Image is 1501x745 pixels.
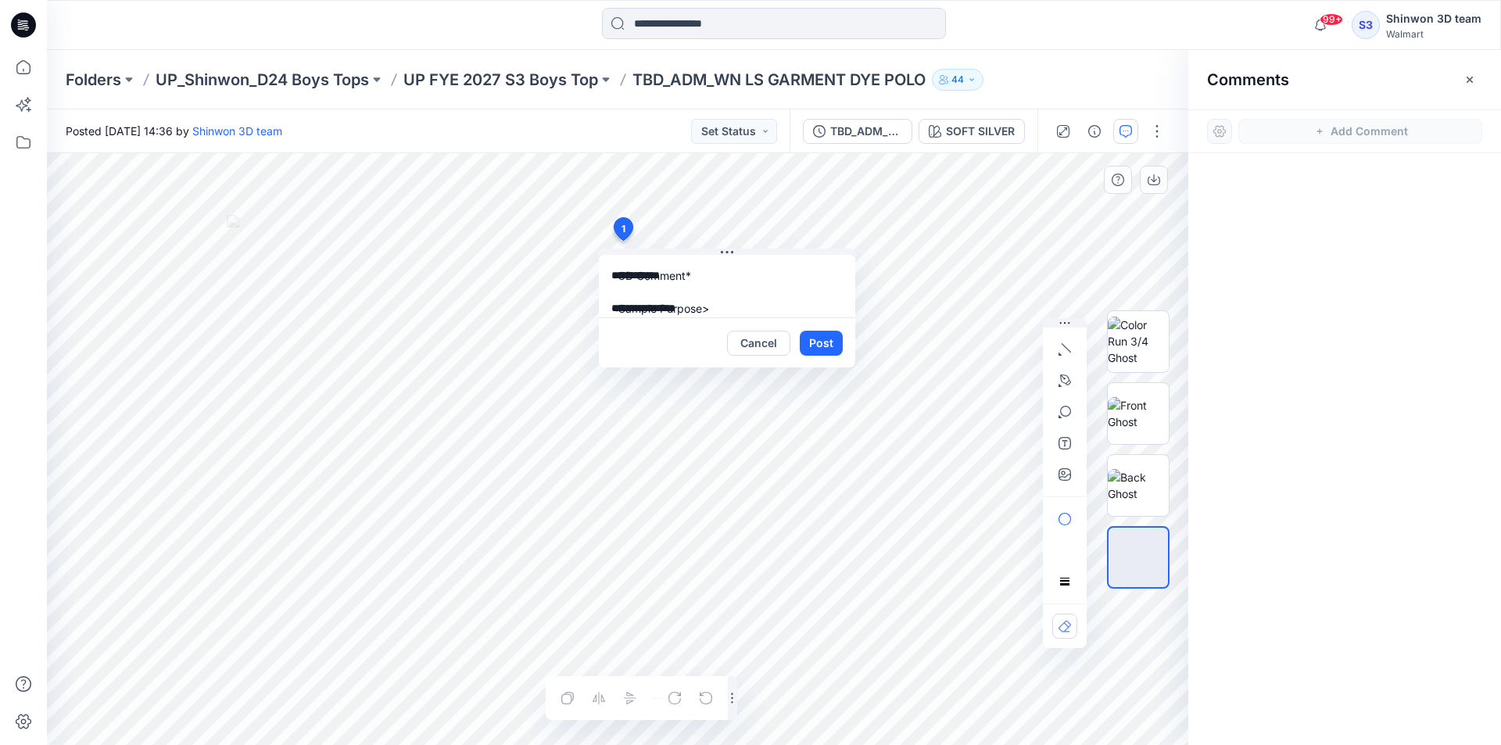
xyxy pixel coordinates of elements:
[192,124,282,138] a: Shinwon 3D team
[1108,469,1169,502] img: Back Ghost
[1238,119,1482,144] button: Add Comment
[156,69,369,91] a: UP_Shinwon_D24 Boys Tops
[830,123,902,140] div: TBD_ADM_WN LS GARMENT DYE POLO
[403,69,598,91] a: UP FYE 2027 S3 Boys Top
[1207,70,1289,89] h2: Comments
[1082,119,1107,144] button: Details
[1108,397,1169,430] img: Front Ghost
[803,119,912,144] button: TBD_ADM_WN LS GARMENT DYE POLO
[800,331,843,356] button: Post
[932,69,983,91] button: 44
[632,69,926,91] p: TBD_ADM_WN LS GARMENT DYE POLO
[946,123,1015,140] div: SOFT SILVER
[66,123,282,139] span: Posted [DATE] 14:36 by
[919,119,1025,144] button: SOFT SILVER
[66,69,121,91] a: Folders
[1386,9,1481,28] div: Shinwon 3D team
[622,222,625,236] span: 1
[1352,11,1380,39] div: S3
[727,331,790,356] button: Cancel
[1320,13,1343,26] span: 99+
[1108,317,1169,366] img: Color Run 3/4 Ghost
[951,71,964,88] p: 44
[1386,28,1481,40] div: Walmart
